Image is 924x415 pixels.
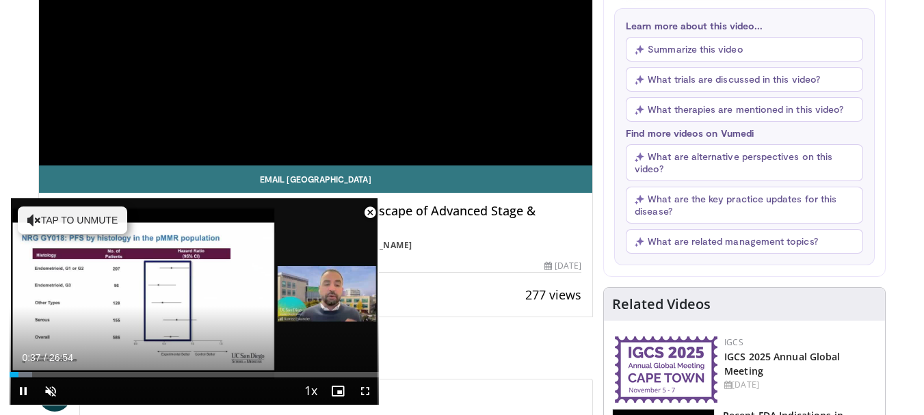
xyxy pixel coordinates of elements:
span: 26:54 [49,352,73,363]
div: [DATE] [544,260,581,272]
div: Progress Bar [10,372,379,377]
button: Tap to unmute [18,206,127,234]
img: 680d42be-3514-43f9-8300-e9d2fda7c814.png.150x105_q85_autocrop_double_scale_upscale_version-0.2.png [615,336,717,403]
a: IGCS [724,336,743,348]
a: Email [GEOGRAPHIC_DATA] [39,165,593,193]
button: What are related management topics? [626,229,863,254]
h4: Related Videos [612,296,711,312]
button: What are alternative perspectives on this video? [626,144,863,181]
div: By FEATURING [209,239,581,252]
video-js: Video Player [10,198,379,405]
span: 277 views [525,286,581,303]
button: What are the key practice updates for this disease? [626,187,863,224]
button: Playback Rate [297,377,324,405]
span: 0:37 [22,352,40,363]
span: / [44,352,47,363]
button: What trials are discussed in this video? [626,67,863,92]
button: Pause [10,377,37,405]
button: Enable picture-in-picture mode [324,377,352,405]
button: What therapies are mentioned in this video? [626,97,863,122]
h4: The Evolving Treatment Landscape of Advanced Stage & Recurrent [MEDICAL_DATA] [209,204,581,233]
p: Find more videos on Vumedi [626,127,863,139]
button: Close [356,198,384,227]
button: Fullscreen [352,377,379,405]
button: Unmute [37,377,64,405]
p: Learn more about this video... [626,20,863,31]
div: [DATE] [724,379,874,391]
a: IGCS 2025 Annual Global Meeting [724,350,840,377]
button: Summarize this video [626,37,863,62]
